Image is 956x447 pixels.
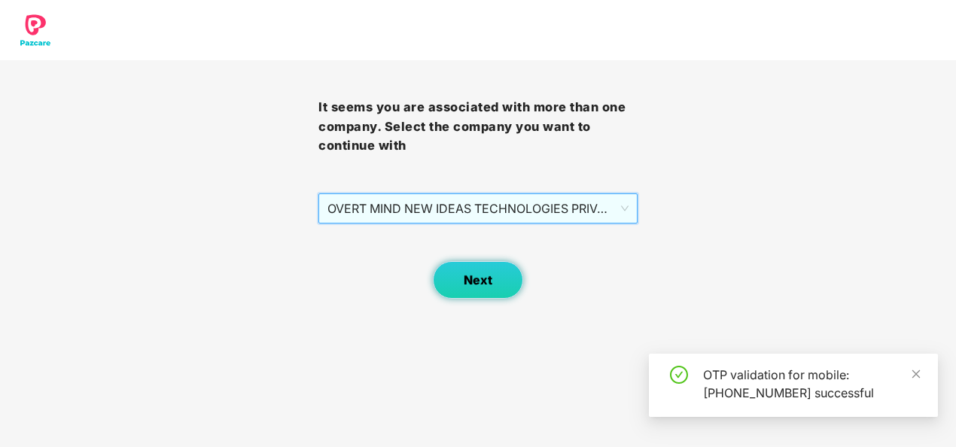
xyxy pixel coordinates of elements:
[703,366,920,402] div: OTP validation for mobile: [PHONE_NUMBER] successful
[433,261,523,299] button: Next
[911,369,921,379] span: close
[318,98,637,156] h3: It seems you are associated with more than one company. Select the company you want to continue with
[327,194,628,223] span: OVERT MIND NEW IDEAS TECHNOLOGIES PRIVATE LIMITED - OMNITPL097 - EMPLOYEE
[464,273,492,287] span: Next
[670,366,688,384] span: check-circle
